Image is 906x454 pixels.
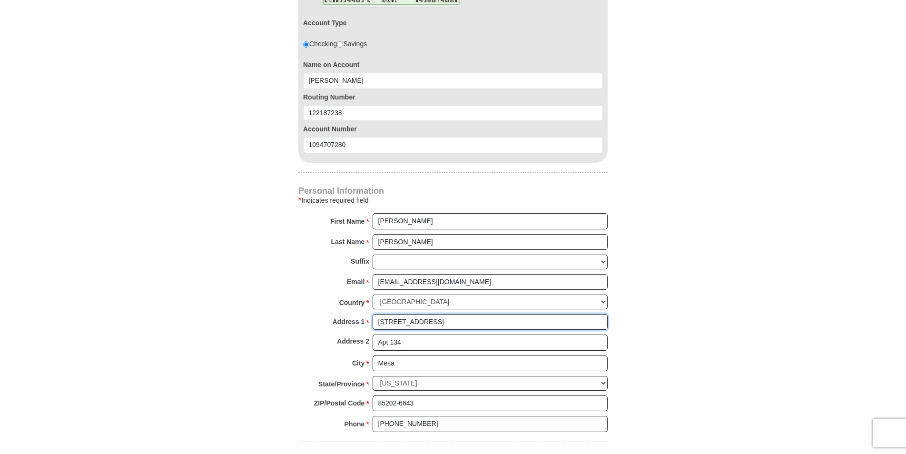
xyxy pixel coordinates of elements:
label: Name on Account [303,60,603,69]
div: Checking Savings [303,39,367,49]
strong: Suffix [351,255,369,268]
strong: Phone [345,417,365,431]
strong: City [352,356,364,370]
strong: Last Name [331,235,365,248]
h4: Personal Information [298,187,608,195]
strong: Email [347,275,364,288]
label: Routing Number [303,92,603,102]
strong: State/Province [318,377,364,391]
strong: Address 1 [333,315,365,328]
strong: Country [339,296,365,309]
label: Account Number [303,124,603,134]
strong: Address 2 [337,335,369,348]
label: Account Type [303,18,347,28]
strong: First Name [330,215,364,228]
strong: ZIP/Postal Code [314,396,365,410]
div: Indicates required field [298,195,608,206]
